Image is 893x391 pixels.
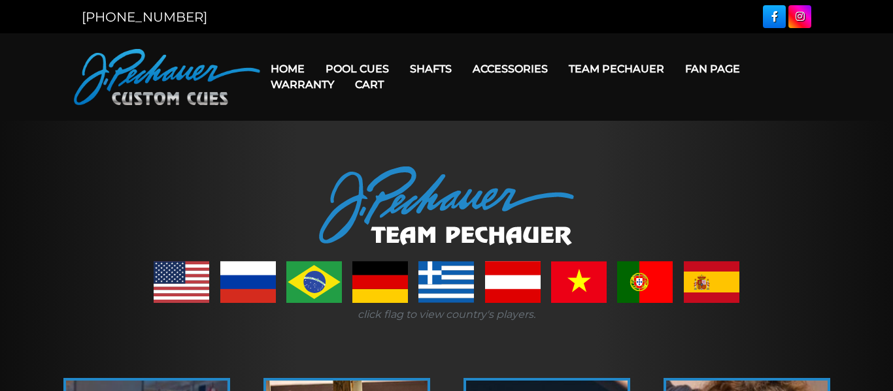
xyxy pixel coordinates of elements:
[399,52,462,86] a: Shafts
[260,68,345,101] a: Warranty
[345,68,394,101] a: Cart
[260,52,315,86] a: Home
[558,52,675,86] a: Team Pechauer
[675,52,750,86] a: Fan Page
[315,52,399,86] a: Pool Cues
[358,308,535,321] i: click flag to view country's players.
[74,49,260,105] img: Pechauer Custom Cues
[462,52,558,86] a: Accessories
[82,9,207,25] a: [PHONE_NUMBER]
